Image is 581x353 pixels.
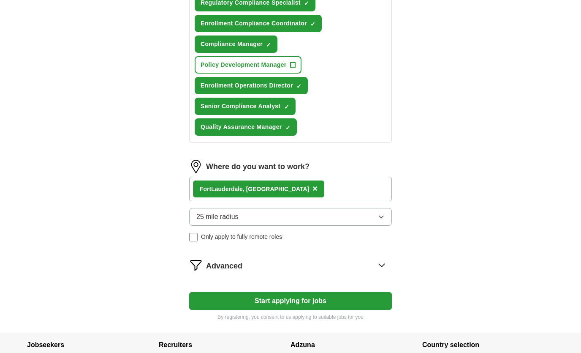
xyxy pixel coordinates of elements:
button: 25 mile radius [189,208,392,226]
span: Compliance Manager [201,40,263,49]
span: Advanced [206,260,242,272]
span: ✓ [266,41,271,48]
span: ✓ [285,124,290,131]
img: location.png [189,160,203,173]
span: Enrollment Operations Director [201,81,293,90]
span: ✓ [284,104,289,110]
span: Enrollment Compliance Coordinator [201,19,307,28]
button: Quality Assurance Manager✓ [195,118,297,136]
button: Enrollment Operations Director✓ [195,77,308,94]
input: Only apply to fully remote roles [189,233,198,241]
span: Senior Compliance Analyst [201,102,281,111]
button: Compliance Manager✓ [195,36,277,53]
span: Policy Development Manager [201,60,287,69]
strong: Fort [200,186,211,192]
button: Senior Compliance Analyst✓ [195,98,296,115]
span: ✓ [296,83,301,90]
button: Start applying for jobs [189,292,392,310]
button: Policy Development Manager [195,56,301,74]
button: × [312,183,318,195]
p: By registering, you consent to us applying to suitable jobs for you [189,313,392,321]
span: Only apply to fully remote roles [201,233,282,241]
div: Lauderdale, [GEOGRAPHIC_DATA] [200,185,309,194]
button: Enrollment Compliance Coordinator✓ [195,15,322,32]
img: filter [189,258,203,272]
span: Quality Assurance Manager [201,123,282,131]
label: Where do you want to work? [206,161,310,172]
span: ✓ [310,21,315,27]
span: × [312,184,318,193]
span: 25 mile radius [196,212,239,222]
